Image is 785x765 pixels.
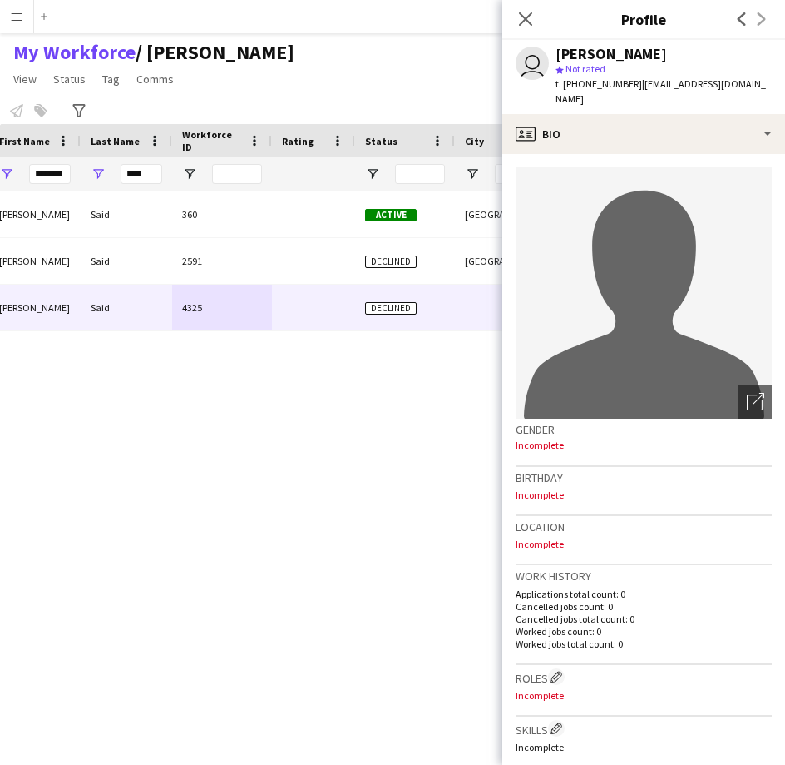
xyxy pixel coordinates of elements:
button: Open Filter Menu [465,166,480,181]
span: Workforce ID [182,128,242,153]
span: Incomplete [516,439,564,451]
span: Last Name [91,135,140,147]
p: Applications total count: 0 [516,588,772,600]
span: View [13,72,37,87]
span: | [EMAIL_ADDRESS][DOMAIN_NAME] [555,77,766,105]
span: Waad Ziyarah [136,40,294,65]
h3: Birthday [516,470,772,485]
button: Open Filter Menu [182,166,197,181]
span: City [465,135,484,147]
p: Cancelled jobs count: 0 [516,600,772,613]
span: Active [365,209,417,221]
input: First Name Filter Input [29,164,71,184]
div: 360 [172,191,272,237]
button: Open Filter Menu [365,166,380,181]
p: Incomplete [516,741,772,753]
div: [PERSON_NAME] [555,47,667,62]
p: Incomplete [516,689,772,702]
div: [GEOGRAPHIC_DATA] [455,191,555,237]
h3: Roles [516,668,772,686]
span: Not rated [565,62,605,75]
div: Said [81,191,172,237]
p: Incomplete [516,538,772,550]
span: Declined [365,302,417,315]
div: [GEOGRAPHIC_DATA] [455,238,555,284]
input: City Filter Input [495,164,545,184]
span: t. [PHONE_NUMBER] [555,77,642,90]
div: Said [81,285,172,330]
a: My Workforce [13,40,136,65]
span: Comms [136,72,174,87]
input: Last Name Filter Input [121,164,162,184]
p: Incomplete [516,489,772,501]
div: 2591 [172,238,272,284]
p: Worked jobs count: 0 [516,625,772,638]
p: Cancelled jobs total count: 0 [516,613,772,625]
span: Declined [365,256,417,268]
div: Open photos pop-in [738,385,772,419]
app-action-btn: Advanced filters [69,101,89,121]
input: Status Filter Input [395,164,445,184]
span: Status [53,72,86,87]
div: Said [81,238,172,284]
h3: Work history [516,569,772,584]
div: 4325 [172,285,272,330]
a: Comms [130,68,180,90]
span: Rating [282,135,314,147]
button: Open Filter Menu [91,166,106,181]
h3: Profile [502,8,785,30]
div: Bio [502,114,785,154]
a: View [7,68,43,90]
span: Tag [102,72,120,87]
input: Workforce ID Filter Input [212,164,262,184]
a: Status [47,68,92,90]
h3: Location [516,519,772,534]
a: Tag [96,68,126,90]
h3: Gender [516,422,772,437]
span: Status [365,135,397,147]
h3: Skills [516,720,772,738]
p: Worked jobs total count: 0 [516,638,772,650]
